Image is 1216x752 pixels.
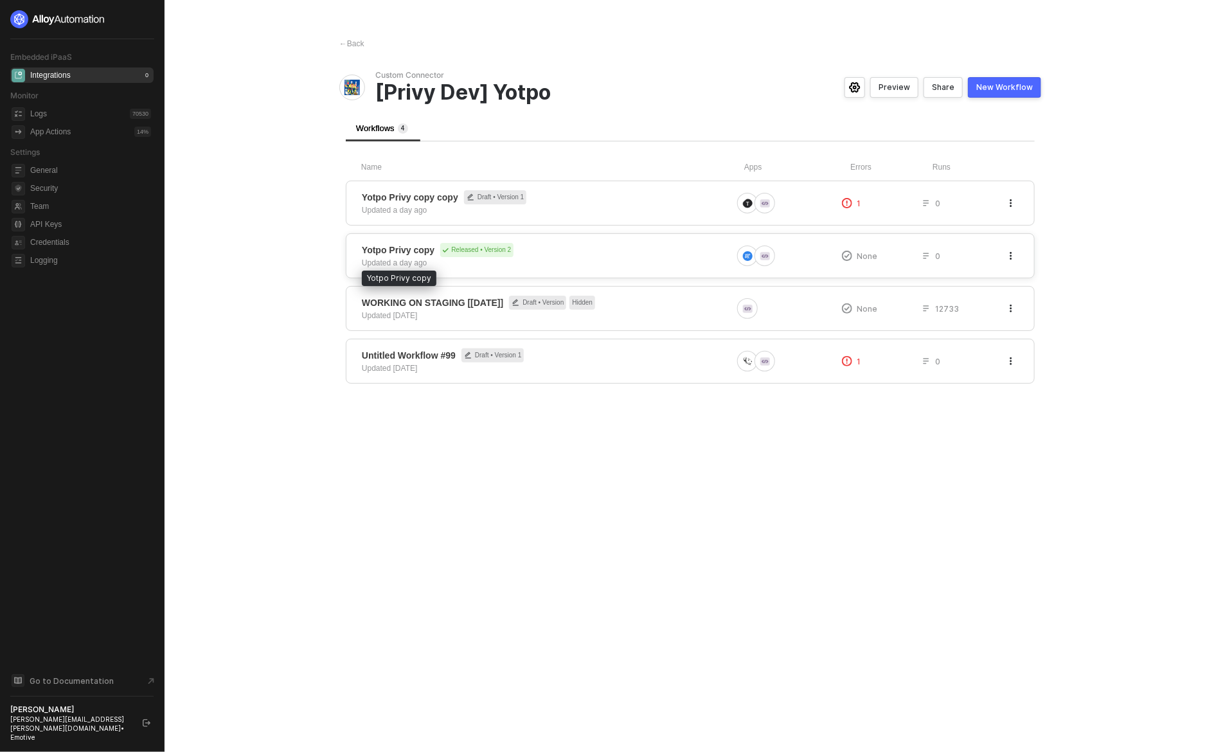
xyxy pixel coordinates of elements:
span: Yotpo Privy copy [362,244,434,256]
div: 0 [143,70,151,80]
div: Updated a day ago [362,204,427,216]
div: 14 % [134,127,151,137]
div: Yotpo Privy copy [362,271,436,286]
span: ← [339,39,347,48]
span: Security [30,181,151,196]
a: Knowledge Base [10,673,154,688]
span: 1 [857,198,861,209]
span: Draft • Version 1 [464,190,526,204]
span: Monitor [10,91,39,100]
img: logo [10,10,105,28]
span: Credentials [30,235,151,250]
div: Updated a day ago [362,257,427,269]
img: integration-icon [344,80,360,95]
span: Embedded iPaaS [10,52,72,62]
span: Hidden [569,296,595,310]
div: Logs [30,109,47,120]
div: Name [361,162,744,173]
span: Team [30,199,151,214]
img: icon [743,357,753,366]
a: logo [10,10,154,28]
div: App Actions [30,127,71,138]
span: Logging [30,253,151,268]
span: 4 [401,125,405,132]
div: [PERSON_NAME] [10,704,131,715]
span: 0 [935,356,940,367]
span: General [30,163,151,178]
div: Integrations [30,70,71,81]
div: Apps [744,162,850,173]
span: [Privy Dev] Yotpo [375,80,743,105]
span: icon-exclamation [842,356,852,366]
img: icon [743,304,753,314]
span: logout [143,719,150,727]
img: icon [743,251,753,261]
div: Back [339,39,364,49]
span: 1 [857,356,861,367]
div: Share [932,82,954,93]
div: 70530 [130,109,151,119]
span: Yotpo Privy copy copy [362,191,458,204]
span: icon-logs [12,107,25,121]
span: document-arrow [145,675,157,688]
div: Updated [DATE] [362,363,417,374]
span: None [857,303,878,314]
button: New Workflow [968,77,1041,98]
span: credentials [12,236,25,249]
span: icon-list [922,252,930,260]
span: 12733 [935,303,959,314]
span: icon-exclamation [842,303,852,314]
span: icon-list [922,305,930,312]
span: 0 [935,198,940,209]
span: Settings [10,147,40,157]
span: WORKING ON STAGING [[DATE]] [362,296,503,309]
div: Errors [850,162,933,173]
div: New Workflow [976,82,1033,93]
div: Runs [933,162,1019,173]
span: api-key [12,218,25,231]
img: icon [760,251,770,261]
img: icon [760,199,770,208]
button: Share [924,77,963,98]
span: icon-settings [849,82,861,93]
span: icon-app-actions [12,125,25,139]
div: Released • Version 2 [440,243,514,257]
span: logging [12,254,25,267]
span: team [12,200,25,213]
div: [PERSON_NAME][EMAIL_ADDRESS][PERSON_NAME][DOMAIN_NAME] • Emotive [10,715,131,742]
img: icon [743,199,753,208]
span: icon-exclamation [842,198,852,208]
img: icon [760,357,770,366]
span: Draft • Version [509,296,566,310]
span: Custom Connector [375,70,743,80]
span: icon-exclamation [842,251,852,261]
span: Workflows [356,123,408,133]
span: documentation [12,674,24,687]
div: Updated [DATE] [362,310,417,321]
div: Preview [879,82,910,93]
span: 0 [935,251,940,262]
span: API Keys [30,217,151,232]
span: Draft • Version 1 [461,348,524,363]
span: Untitled Workflow #99 [362,349,456,362]
span: general [12,164,25,177]
span: icon-list [922,199,930,207]
span: icon-list [922,357,930,365]
span: Go to Documentation [30,676,114,686]
button: Preview [870,77,918,98]
span: integrations [12,69,25,82]
span: security [12,182,25,195]
span: None [857,251,878,262]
